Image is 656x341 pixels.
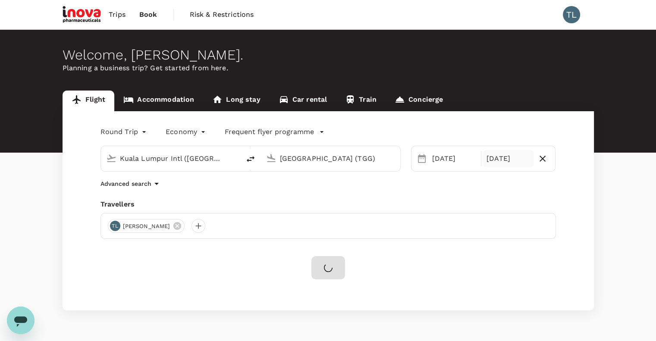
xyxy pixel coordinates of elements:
span: [PERSON_NAME] [118,222,176,231]
div: [DATE] [483,150,534,167]
div: TL [110,221,120,231]
iframe: Button to launch messaging window [7,307,35,334]
span: Trips [109,9,126,20]
div: TL[PERSON_NAME] [108,219,185,233]
div: [DATE] [429,150,479,167]
span: Risk & Restrictions [190,9,254,20]
button: delete [240,149,261,169]
a: Car rental [270,91,336,111]
a: Concierge [386,91,452,111]
p: Frequent flyer programme [225,127,314,137]
div: Welcome , [PERSON_NAME] . [63,47,594,63]
button: Advanced search [100,178,162,189]
a: Accommodation [114,91,203,111]
div: Economy [166,125,207,139]
input: Depart from [120,152,222,165]
div: Round Trip [100,125,149,139]
a: Long stay [203,91,269,111]
button: Frequent flyer programme [225,127,324,137]
p: Advanced search [100,179,151,188]
a: Train [336,91,386,111]
div: TL [563,6,580,23]
input: Going to [280,152,382,165]
button: Open [234,157,236,159]
a: Flight [63,91,115,111]
p: Planning a business trip? Get started from here. [63,63,594,73]
span: Book [139,9,157,20]
img: iNova Pharmaceuticals [63,5,102,24]
button: Open [394,157,396,159]
div: Travellers [100,199,556,210]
